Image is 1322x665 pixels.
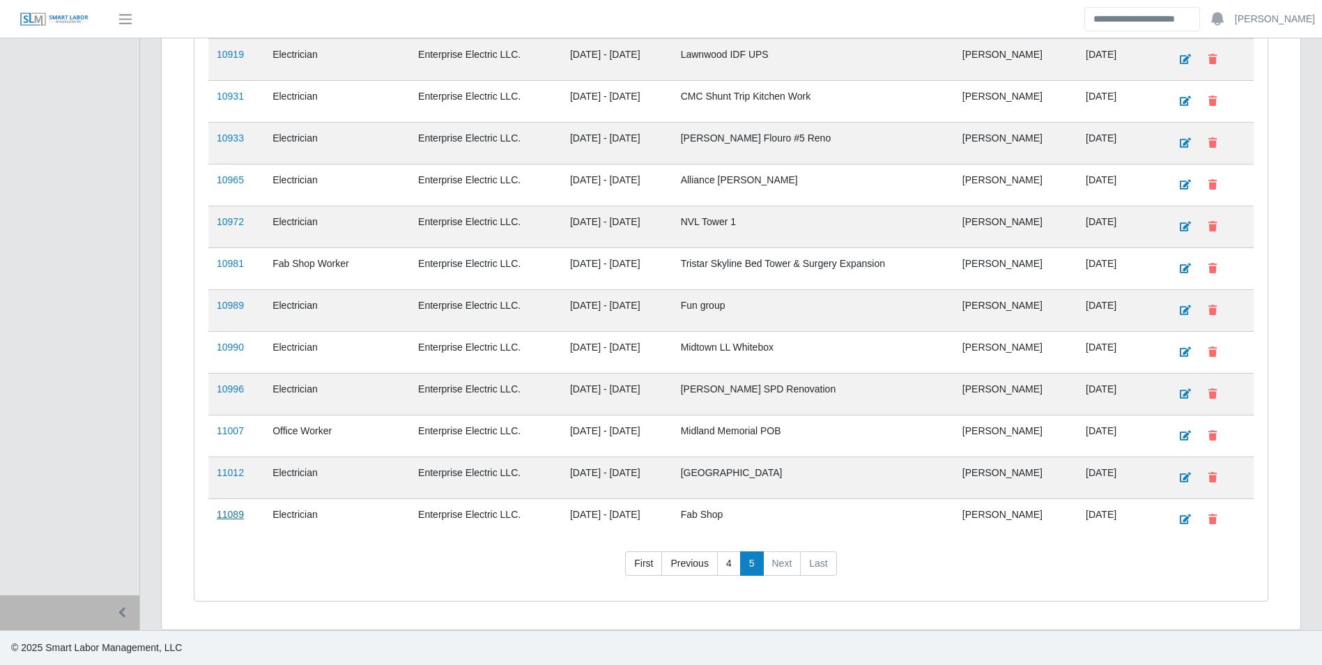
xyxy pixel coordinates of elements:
td: [DATE] - [DATE] [562,122,672,164]
td: [PERSON_NAME] [954,498,1077,540]
td: [DATE] - [DATE] [562,80,672,122]
td: Enterprise Electric LLC. [410,247,562,289]
a: [PERSON_NAME] [1235,12,1315,26]
td: [PERSON_NAME] [954,38,1077,80]
a: 4 [717,551,741,576]
td: [DATE] [1077,373,1162,415]
td: Lawnwood IDF UPS [672,38,954,80]
td: Electrician [264,289,410,331]
td: NVL Tower 1 [672,206,954,247]
a: 5 [740,551,764,576]
a: 10931 [217,91,244,102]
td: Tristar Skyline Bed Tower & Surgery Expansion [672,247,954,289]
td: [PERSON_NAME] [954,206,1077,247]
td: [PERSON_NAME] [954,122,1077,164]
td: [DATE] [1077,331,1162,373]
td: Alliance [PERSON_NAME] [672,164,954,206]
td: [DATE] [1077,289,1162,331]
td: Electrician [264,498,410,540]
td: [DATE] - [DATE] [562,415,672,457]
td: Electrician [264,331,410,373]
td: Enterprise Electric LLC. [410,38,562,80]
td: [DATE] - [DATE] [562,206,672,247]
td: [PERSON_NAME] SPD Renovation [672,373,954,415]
td: [DATE] - [DATE] [562,498,672,540]
a: First [625,551,662,576]
input: Search [1084,7,1200,31]
td: [DATE] - [DATE] [562,247,672,289]
a: 10965 [217,174,244,185]
td: Electrician [264,80,410,122]
td: [GEOGRAPHIC_DATA] [672,457,954,498]
td: [DATE] [1077,206,1162,247]
a: 10996 [217,383,244,395]
td: Midland Memorial POB [672,415,954,457]
td: [DATE] - [DATE] [562,457,672,498]
td: [DATE] - [DATE] [562,164,672,206]
td: [DATE] - [DATE] [562,373,672,415]
a: 10919 [217,49,244,60]
td: [DATE] [1077,498,1162,540]
a: 10989 [217,300,244,311]
td: Electrician [264,122,410,164]
td: Enterprise Electric LLC. [410,164,562,206]
td: [DATE] [1077,457,1162,498]
td: [DATE] - [DATE] [562,331,672,373]
td: [DATE] [1077,164,1162,206]
span: © 2025 Smart Labor Management, LLC [11,642,182,653]
td: Enterprise Electric LLC. [410,373,562,415]
a: 11089 [217,509,244,520]
td: Enterprise Electric LLC. [410,206,562,247]
td: Midtown LL Whitebox [672,331,954,373]
td: [PERSON_NAME] [954,289,1077,331]
td: Fun group [672,289,954,331]
a: 10972 [217,216,244,227]
td: [PERSON_NAME] Flouro #5 Reno [672,122,954,164]
td: Electrician [264,373,410,415]
td: Enterprise Electric LLC. [410,289,562,331]
td: [DATE] [1077,38,1162,80]
img: SLM Logo [20,12,89,27]
a: 11012 [217,467,244,478]
a: 10990 [217,342,244,353]
nav: pagination [208,551,1254,588]
td: [DATE] [1077,247,1162,289]
td: Electrician [264,457,410,498]
td: Fab Shop Worker [264,247,410,289]
a: Previous [661,551,717,576]
td: Enterprise Electric LLC. [410,457,562,498]
td: [PERSON_NAME] [954,247,1077,289]
td: Electrician [264,206,410,247]
td: CMC Shunt Trip Kitchen Work [672,80,954,122]
td: [PERSON_NAME] [954,457,1077,498]
a: 11007 [217,425,244,436]
td: Enterprise Electric LLC. [410,122,562,164]
td: [DATE] - [DATE] [562,38,672,80]
td: Enterprise Electric LLC. [410,80,562,122]
td: [DATE] [1077,122,1162,164]
td: [PERSON_NAME] [954,373,1077,415]
td: Electrician [264,164,410,206]
td: Enterprise Electric LLC. [410,498,562,540]
td: [PERSON_NAME] [954,415,1077,457]
td: Enterprise Electric LLC. [410,415,562,457]
td: Electrician [264,38,410,80]
td: Fab Shop [672,498,954,540]
td: [DATE] [1077,80,1162,122]
td: [PERSON_NAME] [954,164,1077,206]
td: Enterprise Electric LLC. [410,331,562,373]
a: 10933 [217,132,244,144]
td: [DATE] [1077,415,1162,457]
td: [PERSON_NAME] [954,80,1077,122]
td: Office Worker [264,415,410,457]
a: 10981 [217,258,244,269]
td: [DATE] - [DATE] [562,289,672,331]
td: [PERSON_NAME] [954,331,1077,373]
